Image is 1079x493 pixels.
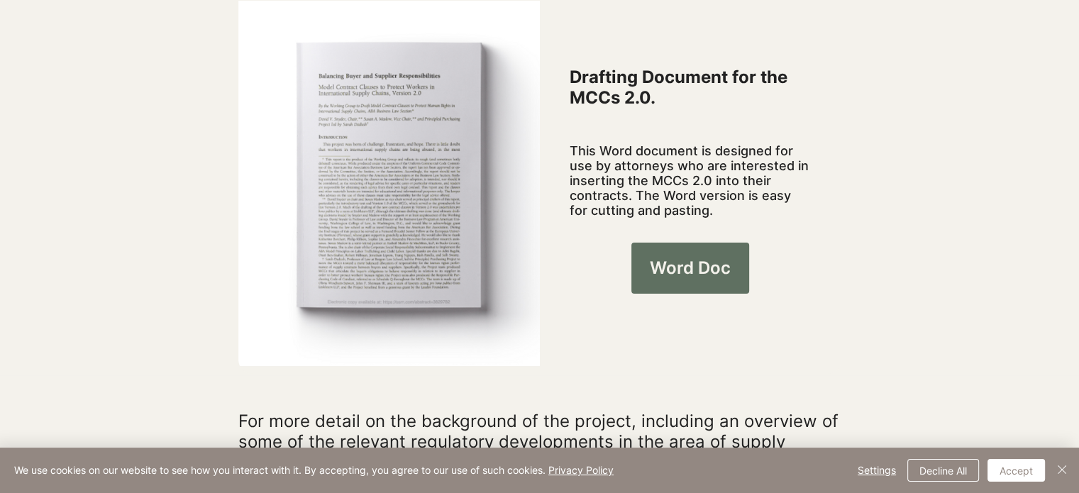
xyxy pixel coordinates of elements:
[858,460,896,481] span: Settings
[570,143,809,218] span: This Word document is designed for use by attorneys who are interested in inserting the MCCs 2.0 ...
[1053,461,1070,478] img: Close
[238,411,839,493] span: For more detail on the background of the project, including an overview of some of the relevant r...
[570,67,787,108] span: Drafting Document for the MCCs 2.0.
[907,459,979,482] button: Decline All
[548,464,614,476] a: Privacy Policy
[1053,459,1070,482] button: Close
[631,243,749,294] a: Word Doc
[650,256,731,280] span: Word Doc
[14,464,614,477] span: We use cookies on our website to see how you interact with it. By accepting, you agree to our use...
[987,459,1045,482] button: Accept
